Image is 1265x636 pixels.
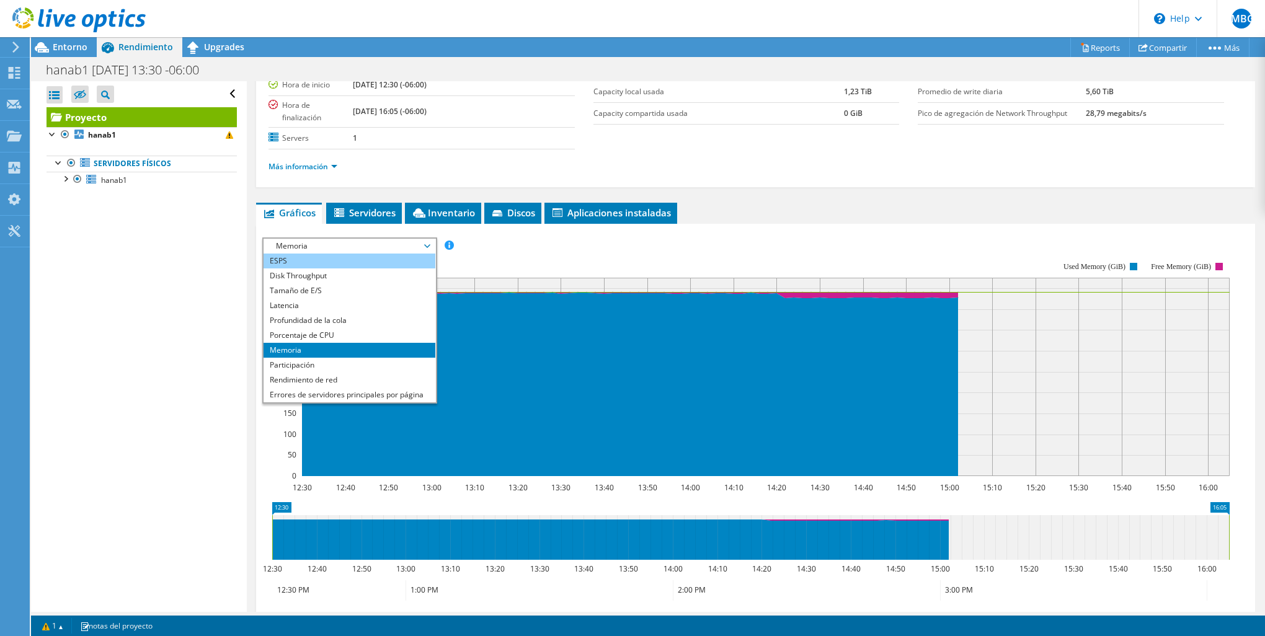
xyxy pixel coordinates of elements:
text: 14:30 [797,563,816,574]
text: 13:40 [595,482,614,493]
b: 5,60 TiB [1086,86,1114,97]
text: 14:40 [841,563,861,574]
a: Servidores físicos [47,156,237,172]
text: 0 [292,470,296,481]
li: ESPS [264,254,435,268]
a: hanab1 [47,172,237,188]
text: 14:00 [664,563,683,574]
text: 15:30 [1069,482,1088,493]
a: Más [1196,38,1249,57]
text: 14:30 [810,482,830,493]
text: 12:30 [263,563,282,574]
text: 12:40 [308,563,327,574]
a: notas del proyecto [71,618,161,634]
text: 14:40 [854,482,873,493]
label: Promedio de write diaria [918,86,1085,98]
text: 13:00 [422,482,442,493]
text: Free Memory (GiB) [1152,262,1212,271]
b: 1,23 TiB [844,86,872,97]
li: Errores de servidores principales por página [264,387,435,402]
text: 14:10 [724,482,743,493]
text: 15:40 [1112,482,1132,493]
li: Disk Throughput [264,268,435,283]
text: 13:10 [465,482,484,493]
span: Aplicaciones instaladas [551,206,671,219]
text: 12:40 [336,482,355,493]
text: 13:50 [638,482,657,493]
a: Reports [1070,38,1130,57]
b: [DATE] 16:05 (-06:00) [353,106,427,117]
a: Compartir [1129,38,1197,57]
label: Pico de agregación de Network Throughput [918,107,1085,120]
text: 13:20 [486,563,505,574]
text: 15:50 [1153,563,1172,574]
text: Used Memory (GiB) [1063,262,1125,271]
text: 15:10 [983,482,1002,493]
text: 150 [283,408,296,418]
text: 13:30 [551,482,570,493]
b: 28,79 megabits/s [1086,108,1147,118]
li: Tamaño de E/S [264,283,435,298]
li: Latencia [264,298,435,313]
text: 50 [288,449,296,460]
label: Capacity compartida usada [593,107,844,120]
text: 14:50 [886,563,905,574]
text: 12:50 [352,563,371,574]
text: 15:00 [931,563,950,574]
a: Proyecto [47,107,237,127]
span: Gráficos [262,206,316,219]
text: 15:50 [1156,482,1175,493]
label: Capacity local usada [593,86,844,98]
text: 13:20 [508,482,528,493]
label: Hora de inicio [269,79,353,91]
text: 14:20 [752,563,771,574]
span: Inventario [411,206,475,219]
text: 15:00 [940,482,959,493]
label: Hora de finalización [269,99,353,124]
text: 15:20 [1019,563,1039,574]
text: 12:30 [293,482,312,493]
b: 0 GiB [844,108,863,118]
li: Porcentaje de CPU [264,328,435,343]
span: Servidores [332,206,396,219]
text: 14:10 [708,563,727,574]
li: Profundidad de la cola [264,313,435,328]
text: 14:20 [767,482,786,493]
text: 13:10 [441,563,460,574]
span: JMBG [1232,9,1251,29]
svg: \n [1154,13,1165,24]
b: [DATE] 12:30 (-06:00) [353,79,427,90]
a: Más información [269,161,337,172]
b: hanab1 [88,130,116,140]
text: 13:00 [396,563,415,574]
text: 15:20 [1026,482,1045,493]
text: 14:50 [897,482,916,493]
li: Memoria [264,343,435,358]
text: 13:30 [530,563,549,574]
b: 1 [353,133,357,143]
span: Memoria [270,239,429,254]
text: 16:00 [1199,482,1218,493]
li: Participación [264,358,435,373]
span: Upgrades [204,41,244,53]
text: 13:40 [574,563,593,574]
text: 12:50 [379,482,398,493]
text: 14:00 [681,482,700,493]
span: Discos [490,206,535,219]
h1: hanab1 [DATE] 13:30 -06:00 [40,63,218,77]
span: hanab1 [101,175,127,185]
li: Rendimiento de red [264,373,435,387]
text: 15:10 [975,563,994,574]
text: 16:00 [1197,563,1217,574]
a: hanab1 [47,127,237,143]
text: 100 [283,429,296,439]
text: 15:30 [1064,563,1083,574]
text: 15:40 [1109,563,1128,574]
label: Servers [269,132,353,144]
text: 13:50 [619,563,638,574]
span: Entorno [53,41,87,53]
a: 1 [33,618,72,634]
span: Rendimiento [118,41,173,53]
